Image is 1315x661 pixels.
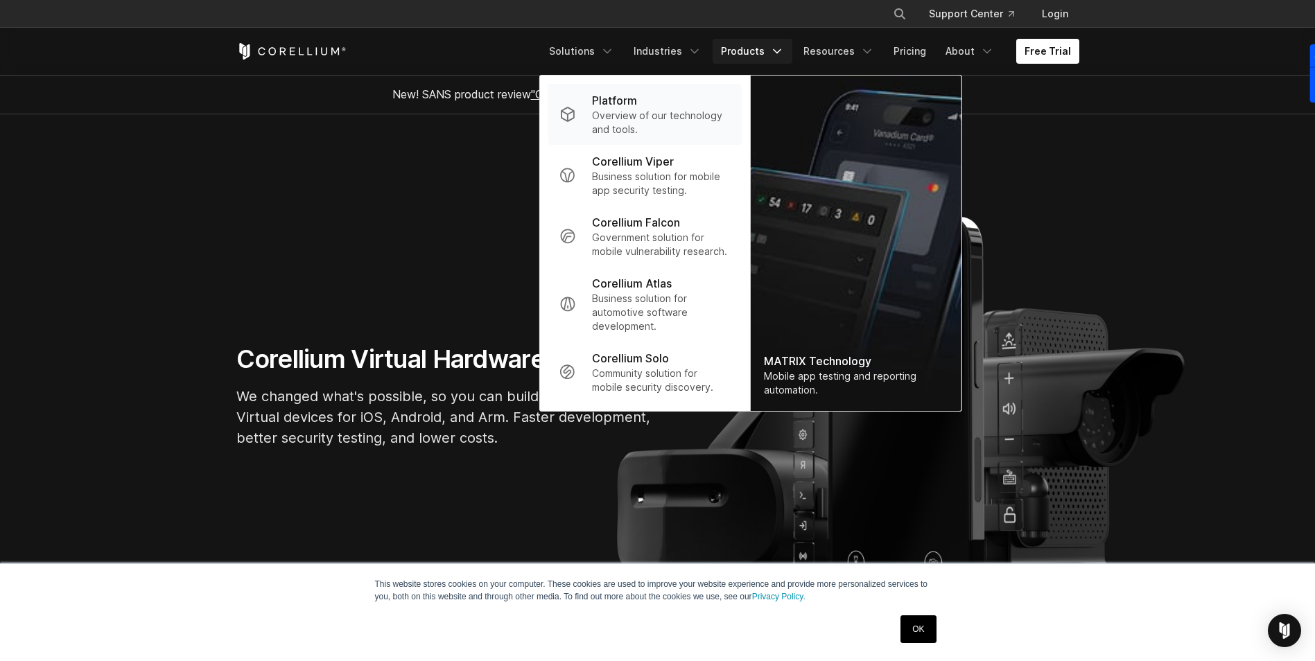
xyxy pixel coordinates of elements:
[592,292,730,333] p: Business solution for automotive software development.
[375,578,941,603] p: This website stores cookies on your computer. These cookies are used to improve your website expe...
[548,145,741,206] a: Corellium Viper Business solution for mobile app security testing.
[392,87,923,101] span: New! SANS product review now available.
[592,231,730,258] p: Government solution for mobile vulnerability research.
[750,76,961,411] a: MATRIX Technology Mobile app testing and reporting automation.
[713,39,792,64] a: Products
[236,43,347,60] a: Corellium Home
[1016,39,1079,64] a: Free Trial
[750,76,961,411] img: Matrix_WebNav_1x
[592,92,637,109] p: Platform
[236,386,652,448] p: We changed what's possible, so you can build what's next. Virtual devices for iOS, Android, and A...
[531,87,851,101] a: "Collaborative Mobile App Security Development and Analysis"
[548,84,741,145] a: Platform Overview of our technology and tools.
[1268,614,1301,647] div: Open Intercom Messenger
[900,615,936,643] a: OK
[592,275,672,292] p: Corellium Atlas
[236,344,652,375] h1: Corellium Virtual Hardware
[592,350,669,367] p: Corellium Solo
[887,1,912,26] button: Search
[885,39,934,64] a: Pricing
[795,39,882,64] a: Resources
[918,1,1025,26] a: Support Center
[592,153,674,170] p: Corellium Viper
[541,39,1079,64] div: Navigation Menu
[541,39,622,64] a: Solutions
[752,592,805,601] a: Privacy Policy.
[876,1,1079,26] div: Navigation Menu
[592,214,680,231] p: Corellium Falcon
[937,39,1002,64] a: About
[625,39,710,64] a: Industries
[592,109,730,136] p: Overview of our technology and tools.
[592,170,730,197] p: Business solution for mobile app security testing.
[764,369,947,397] div: Mobile app testing and reporting automation.
[1031,1,1079,26] a: Login
[548,267,741,342] a: Corellium Atlas Business solution for automotive software development.
[548,206,741,267] a: Corellium Falcon Government solution for mobile vulnerability research.
[592,367,730,394] p: Community solution for mobile security discovery.
[548,342,741,403] a: Corellium Solo Community solution for mobile security discovery.
[764,353,947,369] div: MATRIX Technology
